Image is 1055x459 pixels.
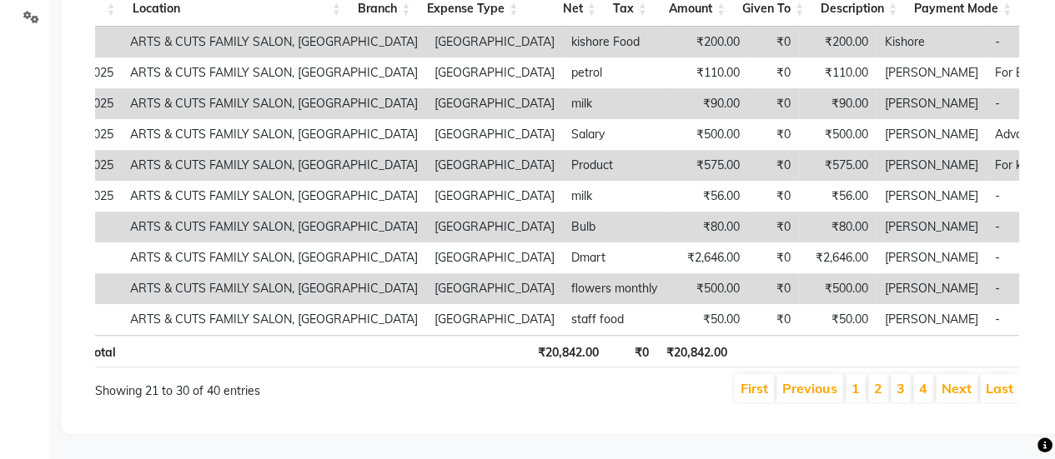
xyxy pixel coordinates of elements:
[874,380,882,397] a: 2
[671,212,748,242] td: ₹80.00
[426,27,563,57] td: [GEOGRAPHIC_DATA]
[95,372,465,400] div: Showing 21 to 30 of 40 entries
[563,212,671,242] td: Bulb
[748,304,799,335] td: ₹0
[799,57,877,88] td: ₹110.00
[852,380,860,397] a: 1
[986,380,1013,397] a: Last
[122,242,426,273] td: ARTS & CUTS FAMILY SALON, [GEOGRAPHIC_DATA]
[748,181,799,212] td: ₹0
[426,242,563,273] td: [GEOGRAPHIC_DATA]
[426,273,563,304] td: [GEOGRAPHIC_DATA]
[671,88,748,119] td: ₹90.00
[748,242,799,273] td: ₹0
[671,273,748,304] td: ₹500.00
[748,273,799,304] td: ₹0
[748,27,799,57] td: ₹0
[877,119,987,150] td: [PERSON_NAME]
[942,380,972,397] a: Next
[799,27,877,57] td: ₹200.00
[122,212,426,242] td: ARTS & CUTS FAMILY SALON, [GEOGRAPHIC_DATA]
[782,380,837,397] a: Previous
[799,150,877,181] td: ₹575.00
[799,181,877,212] td: ₹56.00
[877,242,987,273] td: [PERSON_NAME]
[122,57,426,88] td: ARTS & CUTS FAMILY SALON, [GEOGRAPHIC_DATA]
[607,335,657,367] th: ₹0
[122,27,426,57] td: ARTS & CUTS FAMILY SALON, [GEOGRAPHIC_DATA]
[897,380,905,397] a: 3
[426,119,563,150] td: [GEOGRAPHIC_DATA]
[877,273,987,304] td: [PERSON_NAME]
[122,304,426,335] td: ARTS & CUTS FAMILY SALON, [GEOGRAPHIC_DATA]
[748,212,799,242] td: ₹0
[799,304,877,335] td: ₹50.00
[671,27,748,57] td: ₹200.00
[799,119,877,150] td: ₹500.00
[877,27,987,57] td: Kishore
[877,57,987,88] td: [PERSON_NAME]
[671,304,748,335] td: ₹50.00
[122,119,426,150] td: ARTS & CUTS FAMILY SALON, [GEOGRAPHIC_DATA]
[799,242,877,273] td: ₹2,646.00
[748,57,799,88] td: ₹0
[671,242,748,273] td: ₹2,646.00
[563,304,671,335] td: staff food
[426,57,563,88] td: [GEOGRAPHIC_DATA]
[563,150,671,181] td: Product
[799,273,877,304] td: ₹500.00
[122,181,426,212] td: ARTS & CUTS FAMILY SALON, [GEOGRAPHIC_DATA]
[122,88,426,119] td: ARTS & CUTS FAMILY SALON, [GEOGRAPHIC_DATA]
[671,150,748,181] td: ₹575.00
[877,181,987,212] td: [PERSON_NAME]
[426,88,563,119] td: [GEOGRAPHIC_DATA]
[122,273,426,304] td: ARTS & CUTS FAMILY SALON, [GEOGRAPHIC_DATA]
[563,242,671,273] td: Dmart
[426,150,563,181] td: [GEOGRAPHIC_DATA]
[122,150,426,181] td: ARTS & CUTS FAMILY SALON, [GEOGRAPHIC_DATA]
[741,380,768,397] a: First
[799,88,877,119] td: ₹90.00
[426,212,563,242] td: [GEOGRAPHIC_DATA]
[657,335,736,367] th: ₹20,842.00
[799,212,877,242] td: ₹80.00
[671,119,748,150] td: ₹500.00
[919,380,927,397] a: 4
[877,304,987,335] td: [PERSON_NAME]
[671,57,748,88] td: ₹110.00
[877,88,987,119] td: [PERSON_NAME]
[563,88,671,119] td: milk
[748,150,799,181] td: ₹0
[563,273,671,304] td: flowers monthly
[877,212,987,242] td: [PERSON_NAME]
[877,150,987,181] td: [PERSON_NAME]
[426,181,563,212] td: [GEOGRAPHIC_DATA]
[529,335,607,367] th: ₹20,842.00
[426,304,563,335] td: [GEOGRAPHIC_DATA]
[563,57,671,88] td: petrol
[563,181,671,212] td: milk
[748,119,799,150] td: ₹0
[671,181,748,212] td: ₹56.00
[563,119,671,150] td: Salary
[563,27,671,57] td: kishore Food
[748,88,799,119] td: ₹0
